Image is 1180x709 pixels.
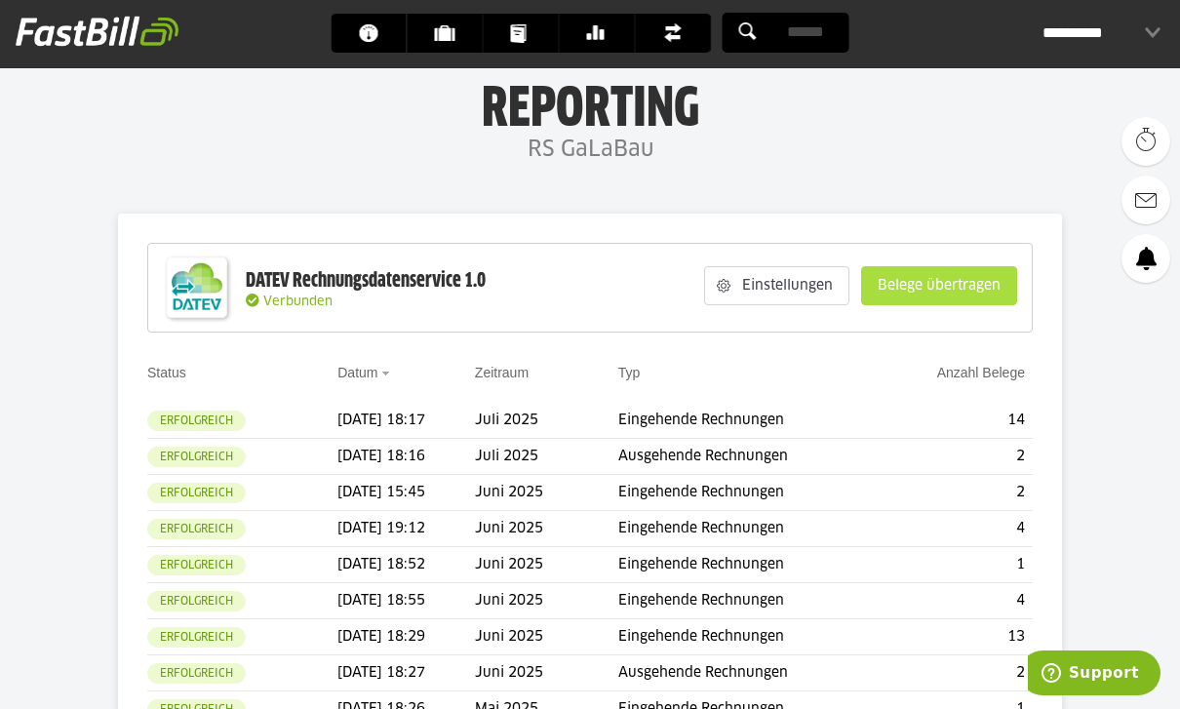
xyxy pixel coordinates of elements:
[484,14,559,53] a: Dokumente
[883,403,1033,439] td: 14
[147,591,246,611] sl-badge: Erfolgreich
[147,365,186,380] a: Status
[475,475,618,511] td: Juni 2025
[883,583,1033,619] td: 4
[147,411,246,431] sl-badge: Erfolgreich
[1028,650,1160,699] iframe: Öffnet ein Widget, in dem Sie weitere Informationen finden
[337,403,475,439] td: [DATE] 18:17
[511,14,543,53] span: Dokumente
[475,655,618,691] td: Juni 2025
[435,14,467,53] span: Kunden
[337,475,475,511] td: [DATE] 15:45
[16,16,178,47] img: fastbill_logo_white.png
[195,80,985,131] h1: Reporting
[663,14,695,53] span: Finanzen
[337,439,475,475] td: [DATE] 18:16
[475,403,618,439] td: Juli 2025
[883,655,1033,691] td: 2
[618,365,641,380] a: Typ
[618,547,884,583] td: Eingehende Rechnungen
[937,365,1025,380] a: Anzahl Belege
[618,403,884,439] td: Eingehende Rechnungen
[158,249,236,327] img: DATEV-Datenservice Logo
[704,266,849,305] sl-button: Einstellungen
[636,14,711,53] a: Finanzen
[147,555,246,575] sl-badge: Erfolgreich
[883,475,1033,511] td: 2
[618,439,884,475] td: Ausgehende Rechnungen
[560,14,635,53] a: Banking
[475,547,618,583] td: Juni 2025
[883,619,1033,655] td: 13
[381,372,394,375] img: sort_desc.gif
[147,519,246,539] sl-badge: Erfolgreich
[337,619,475,655] td: [DATE] 18:29
[618,655,884,691] td: Ausgehende Rechnungen
[475,365,529,380] a: Zeitraum
[618,583,884,619] td: Eingehende Rechnungen
[337,655,475,691] td: [DATE] 18:27
[475,583,618,619] td: Juni 2025
[147,627,246,648] sl-badge: Erfolgreich
[587,14,619,53] span: Banking
[147,447,246,467] sl-badge: Erfolgreich
[475,511,618,547] td: Juni 2025
[618,511,884,547] td: Eingehende Rechnungen
[475,439,618,475] td: Juli 2025
[618,619,884,655] td: Eingehende Rechnungen
[332,14,407,53] a: Dashboard
[337,511,475,547] td: [DATE] 19:12
[861,266,1017,305] sl-button: Belege übertragen
[883,511,1033,547] td: 4
[337,547,475,583] td: [DATE] 18:52
[246,268,486,294] div: DATEV Rechnungsdatenservice 1.0
[883,547,1033,583] td: 1
[883,439,1033,475] td: 2
[408,14,483,53] a: Kunden
[337,365,377,380] a: Datum
[475,619,618,655] td: Juni 2025
[618,475,884,511] td: Eingehende Rechnungen
[337,583,475,619] td: [DATE] 18:55
[147,663,246,684] sl-badge: Erfolgreich
[263,295,333,308] span: Verbunden
[147,483,246,503] sl-badge: Erfolgreich
[359,14,391,53] span: Dashboard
